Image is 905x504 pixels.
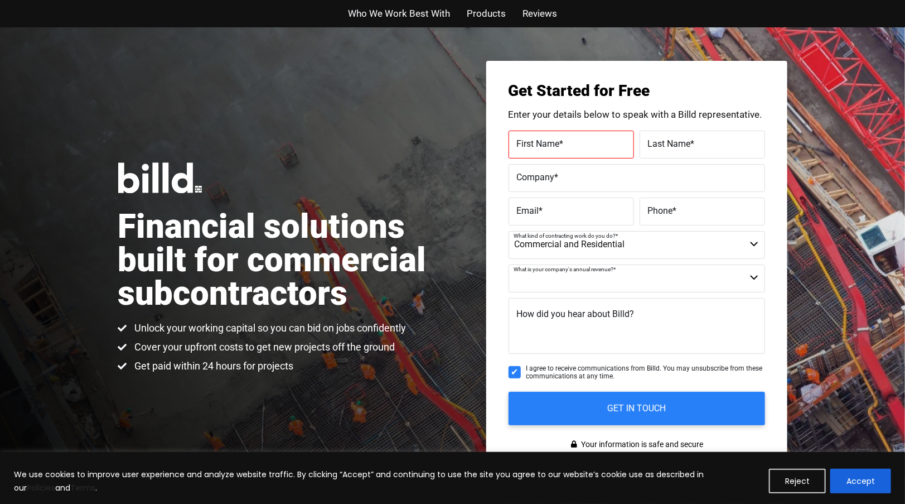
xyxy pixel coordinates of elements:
button: Accept [830,469,891,493]
a: Products [467,6,506,22]
p: We use cookies to improve user experience and analyze website traffic. By clicking “Accept” and c... [14,468,761,495]
a: Policies [27,482,55,493]
a: Who We Work Best With [348,6,450,22]
span: Get paid within 24 hours for projects [132,359,294,373]
p: Enter your details below to speak with a Billd representative. [509,110,765,119]
span: How did you hear about Billd? [517,309,635,319]
span: Your information is safe and secure [578,436,703,453]
span: Phone [648,205,673,216]
span: Email [517,205,539,216]
span: Unlock your working capital so you can bid on jobs confidently [132,321,406,335]
h1: Financial solutions built for commercial subcontractors [118,210,453,310]
span: Company [517,172,555,183]
input: I agree to receive communications from Billd. You may unsubscribe from these communications at an... [509,366,521,378]
h3: Get Started for Free [509,83,765,99]
a: Reviews [522,6,557,22]
span: Last Name [648,138,691,149]
span: I agree to receive communications from Billd. You may unsubscribe from these communications at an... [526,364,765,381]
span: First Name [517,138,560,149]
span: Cover your upfront costs to get new projects off the ground [132,340,395,354]
input: GET IN TOUCH [509,392,765,425]
a: Terms [70,482,95,493]
button: Reject [769,469,826,493]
